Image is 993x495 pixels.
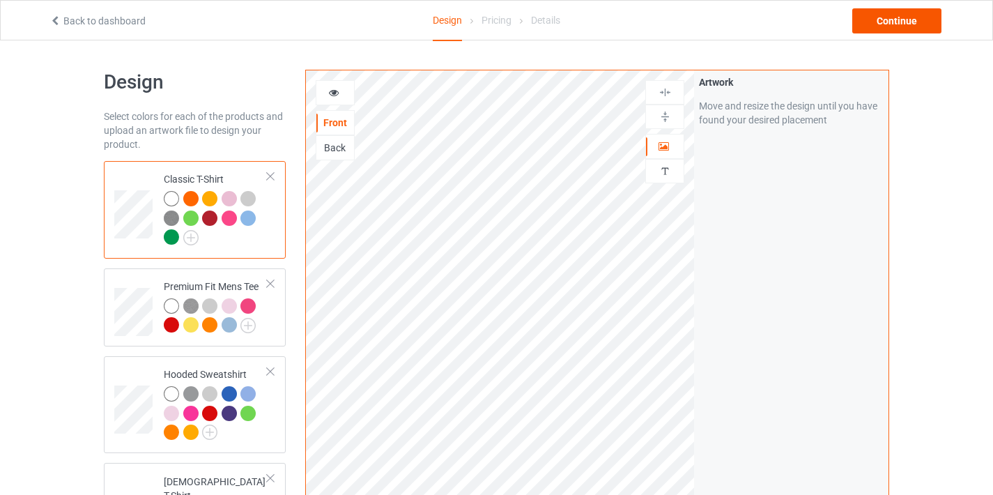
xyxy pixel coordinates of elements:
div: Classic T-Shirt [104,161,286,259]
img: svg%3E%0A [659,165,672,178]
img: svg+xml;base64,PD94bWwgdmVyc2lvbj0iMS4wIiBlbmNvZGluZz0iVVRGLTgiPz4KPHN2ZyB3aWR0aD0iMjJweCIgaGVpZ2... [202,425,217,440]
div: Pricing [482,1,511,40]
h1: Design [104,70,286,95]
div: Move and resize the design until you have found your desired placement [699,99,884,127]
div: Details [531,1,560,40]
img: svg%3E%0A [659,110,672,123]
div: Premium Fit Mens Tee [164,280,268,332]
img: svg%3E%0A [659,86,672,99]
div: Design [433,1,462,41]
img: svg+xml;base64,PD94bWwgdmVyc2lvbj0iMS4wIiBlbmNvZGluZz0iVVRGLTgiPz4KPHN2ZyB3aWR0aD0iMjJweCIgaGVpZ2... [240,318,256,333]
div: Back [316,141,354,155]
div: Premium Fit Mens Tee [104,268,286,346]
div: Hooded Sweatshirt [164,367,268,439]
a: Back to dashboard [49,15,146,26]
div: Select colors for each of the products and upload an artwork file to design your product. [104,109,286,151]
img: svg+xml;base64,PD94bWwgdmVyc2lvbj0iMS4wIiBlbmNvZGluZz0iVVRGLTgiPz4KPHN2ZyB3aWR0aD0iMjJweCIgaGVpZ2... [183,230,199,245]
img: heather_texture.png [183,298,199,314]
div: Hooded Sweatshirt [104,356,286,454]
div: Artwork [699,75,884,89]
div: Front [316,116,354,130]
div: Continue [852,8,941,33]
div: Classic T-Shirt [164,172,268,244]
img: heather_texture.png [164,211,179,226]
